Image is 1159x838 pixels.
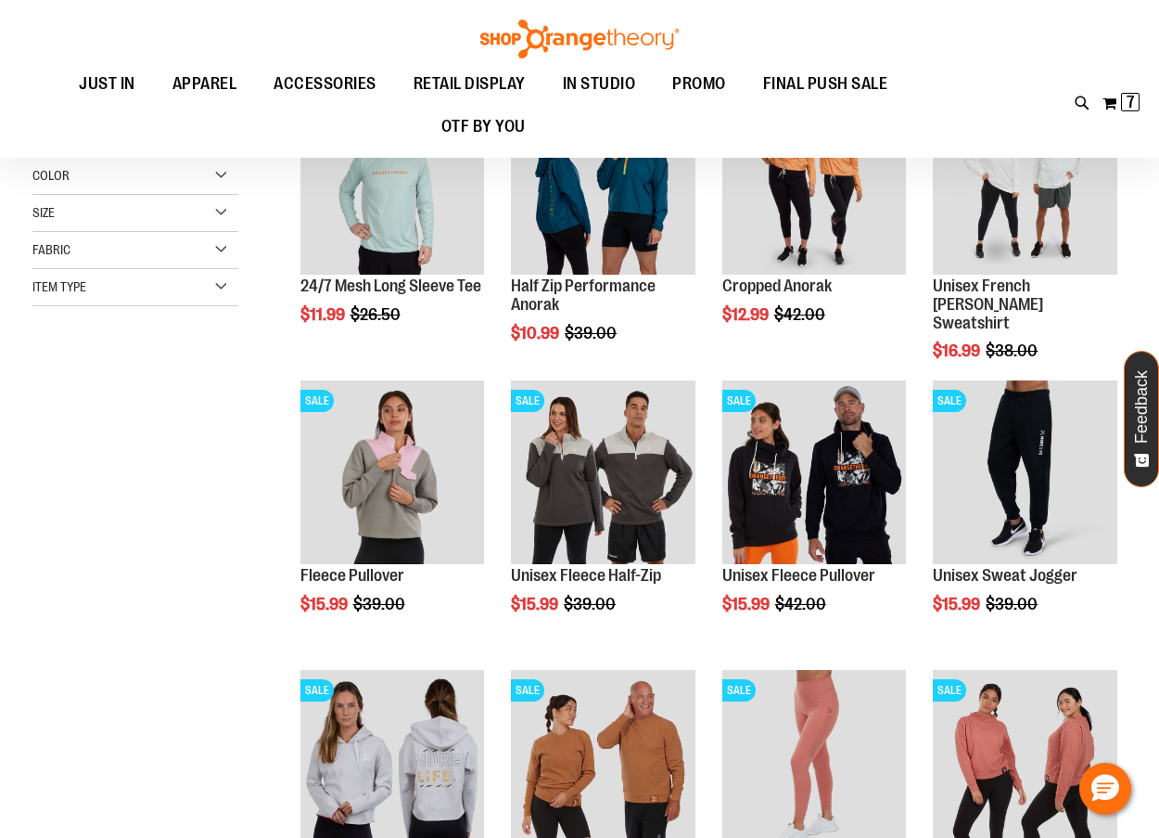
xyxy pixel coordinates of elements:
[511,380,695,568] a: Product image for Unisex Fleece Half ZipSALE
[353,595,408,613] span: $39.00
[563,63,636,105] span: IN STUDIO
[923,81,1127,407] div: product
[933,380,1117,565] img: Product image for Unisex Sweat Jogger
[933,90,1117,275] img: Unisex French Terry Crewneck Sweatshirt primary image
[60,63,154,106] a: JUST IN
[654,63,745,106] a: PROMO
[923,371,1127,661] div: product
[933,566,1077,585] a: Unisex Sweat Jogger
[300,390,334,412] span: SALE
[32,242,70,257] span: Fabric
[722,679,756,702] span: SALE
[544,63,655,106] a: IN STUDIO
[564,595,618,613] span: $39.00
[986,342,1040,360] span: $38.00
[300,305,348,324] span: $11.99
[511,595,561,613] span: $15.99
[722,380,907,565] img: Product image for Unisex Fleece Pullover
[502,371,705,661] div: product
[565,324,619,342] span: $39.00
[511,679,544,702] span: SALE
[79,63,135,105] span: JUST IN
[32,279,86,294] span: Item Type
[774,305,828,324] span: $42.00
[722,90,907,275] img: Cropped Anorak primary image
[1079,763,1131,815] button: Hello, have a question? Let’s chat.
[502,81,705,389] div: product
[933,595,983,613] span: $15.99
[300,566,404,585] a: Fleece Pullover
[300,380,485,568] a: Product image for Fleece PulloverSALE
[511,90,695,275] img: Half Zip Performance Anorak
[478,19,681,58] img: Shop Orangetheory
[423,106,544,148] a: OTF BY YOU
[511,324,562,342] span: $10.99
[933,342,983,360] span: $16.99
[300,679,334,702] span: SALE
[300,90,485,275] img: Main Image of 1457095
[933,90,1117,277] a: Unisex French Terry Crewneck Sweatshirt primary imageSALE
[441,106,526,148] span: OTF BY YOU
[511,277,656,314] a: Half Zip Performance Anorak
[722,380,907,568] a: Product image for Unisex Fleece PulloverSALE
[1133,370,1151,444] span: Feedback
[713,371,916,661] div: product
[1124,351,1159,487] button: Feedback - Show survey
[722,277,832,295] a: Cropped Anorak
[986,595,1040,613] span: $39.00
[722,566,875,585] a: Unisex Fleece Pullover
[763,63,888,105] span: FINAL PUSH SALE
[933,390,966,412] span: SALE
[722,390,756,412] span: SALE
[933,277,1043,332] a: Unisex French [PERSON_NAME] Sweatshirt
[350,305,403,324] span: $26.50
[1127,93,1135,111] span: 7
[745,63,907,105] a: FINAL PUSH SALE
[255,63,395,106] a: ACCESSORIES
[300,277,481,295] a: 24/7 Mesh Long Sleeve Tee
[274,63,376,105] span: ACCESSORIES
[511,90,695,277] a: Half Zip Performance AnorakSALE
[722,90,907,277] a: Cropped Anorak primary imageSALE
[291,81,494,370] div: product
[300,90,485,277] a: Main Image of 1457095SALE
[300,380,485,565] img: Product image for Fleece Pullover
[154,63,256,106] a: APPAREL
[511,380,695,565] img: Product image for Unisex Fleece Half Zip
[395,63,544,106] a: RETAIL DISPLAY
[722,305,771,324] span: $12.99
[775,595,829,613] span: $42.00
[511,390,544,412] span: SALE
[933,380,1117,568] a: Product image for Unisex Sweat JoggerSALE
[713,81,916,370] div: product
[722,595,772,613] span: $15.99
[511,566,661,585] a: Unisex Fleece Half-Zip
[414,63,526,105] span: RETAIL DISPLAY
[32,168,70,183] span: Color
[933,679,966,702] span: SALE
[672,63,726,105] span: PROMO
[300,595,350,613] span: $15.99
[172,63,237,105] span: APPAREL
[291,371,494,661] div: product
[32,205,55,220] span: Size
